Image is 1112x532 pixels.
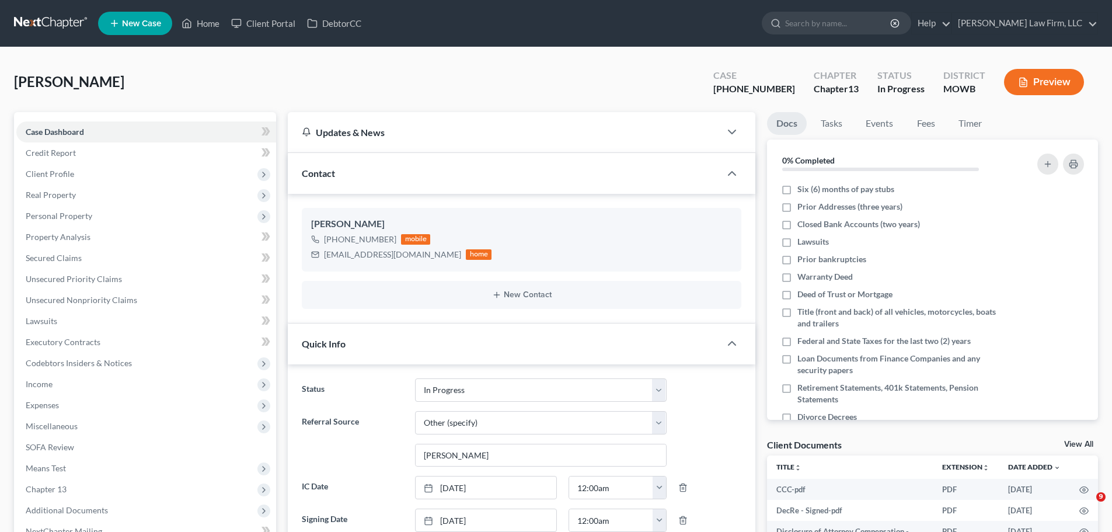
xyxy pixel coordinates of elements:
span: Prior Addresses (three years) [797,201,902,213]
label: Status [296,378,409,402]
a: [PERSON_NAME] Law Firm, LLC [952,13,1097,34]
input: -- : -- [569,477,653,499]
i: unfold_more [794,464,801,471]
span: Deed of Trust or Mortgage [797,288,893,300]
a: Fees [907,112,944,135]
div: MOWB [943,82,985,96]
span: 9 [1096,492,1106,502]
span: Retirement Statements, 401k Statements, Pension Statements [797,382,1005,405]
span: Miscellaneous [26,421,78,431]
span: Federal and State Taxes for the last two (2) years [797,335,971,347]
a: View All [1064,440,1093,448]
span: Additional Documents [26,505,108,515]
span: [PERSON_NAME] [14,73,124,90]
a: [DATE] [416,509,556,531]
span: Unsecured Nonpriority Claims [26,295,137,305]
td: DecRe - Signed-pdf [767,500,933,521]
span: Income [26,379,53,389]
a: Help [912,13,951,34]
strong: 0% Completed [782,155,835,165]
button: New Contact [311,290,732,300]
a: Unsecured Nonpriority Claims [16,290,276,311]
iframe: Intercom live chat [1072,492,1100,520]
div: [PERSON_NAME] [311,217,732,231]
input: Search by name... [785,12,892,34]
i: expand_more [1054,464,1061,471]
a: Credit Report [16,142,276,164]
a: Timer [949,112,991,135]
span: Lawsuits [26,316,57,326]
td: CCC-pdf [767,479,933,500]
button: Preview [1004,69,1084,95]
i: unfold_more [982,464,989,471]
span: Lawsuits [797,236,829,248]
a: [DATE] [416,477,556,499]
span: Property Analysis [26,232,90,242]
a: Executory Contracts [16,332,276,353]
span: New Case [122,19,161,28]
input: -- : -- [569,509,653,531]
span: Quick Info [302,338,346,349]
span: Codebtors Insiders & Notices [26,358,132,368]
div: home [466,249,491,260]
a: Client Portal [225,13,301,34]
span: Expenses [26,400,59,410]
label: Referral Source [296,411,409,467]
a: Date Added expand_more [1008,463,1061,471]
a: SOFA Review [16,437,276,458]
span: SOFA Review [26,442,74,452]
td: [DATE] [999,479,1070,500]
span: Real Property [26,190,76,200]
span: Personal Property [26,211,92,221]
td: [DATE] [999,500,1070,521]
span: Chapter 13 [26,484,67,494]
span: Title (front and back) of all vehicles, motorcycles, boats and trailers [797,306,1005,329]
span: Six (6) months of pay stubs [797,183,894,195]
div: [PHONE_NUMBER] [713,82,795,96]
a: Docs [767,112,807,135]
span: 13 [848,83,859,94]
div: [PHONE_NUMBER] [324,234,396,245]
span: Warranty Deed [797,271,853,283]
span: Loan Documents from Finance Companies and any security papers [797,353,1005,376]
span: Executory Contracts [26,337,100,347]
a: Case Dashboard [16,121,276,142]
div: [EMAIL_ADDRESS][DOMAIN_NAME] [324,249,461,260]
span: Means Test [26,463,66,473]
label: Signing Date [296,509,409,532]
a: Extensionunfold_more [942,463,989,471]
span: Client Profile [26,169,74,179]
a: Events [856,112,902,135]
a: Titleunfold_more [776,463,801,471]
span: Secured Claims [26,253,82,263]
div: Chapter [814,82,859,96]
a: DebtorCC [301,13,367,34]
a: Tasks [811,112,852,135]
a: Property Analysis [16,227,276,248]
label: IC Date [296,476,409,499]
div: Status [877,69,925,82]
input: Other Referral Source [416,444,666,467]
a: Secured Claims [16,248,276,269]
a: Lawsuits [16,311,276,332]
td: PDF [933,500,999,521]
div: Case [713,69,795,82]
a: Unsecured Priority Claims [16,269,276,290]
span: Divorce Decrees [797,411,857,423]
span: Unsecured Priority Claims [26,274,122,284]
span: Case Dashboard [26,127,84,137]
span: Closed Bank Accounts (two years) [797,218,920,230]
div: Updates & News [302,126,706,138]
div: Chapter [814,69,859,82]
div: Client Documents [767,439,842,451]
div: In Progress [877,82,925,96]
span: Prior bankruptcies [797,253,866,265]
div: mobile [401,234,430,245]
a: Home [176,13,225,34]
span: Contact [302,168,335,179]
span: Credit Report [26,148,76,158]
div: District [943,69,985,82]
td: PDF [933,479,999,500]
